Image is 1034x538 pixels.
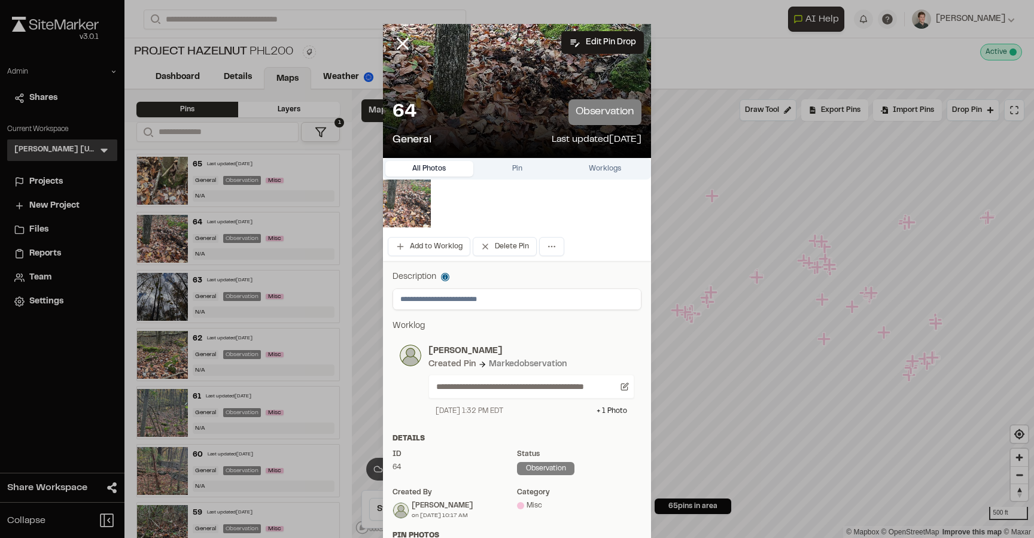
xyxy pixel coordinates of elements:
p: Description [393,270,641,284]
div: ID [393,449,517,460]
div: [PERSON_NAME] [412,500,473,511]
button: Add to Worklog [388,237,470,256]
div: Created Pin [428,358,476,371]
p: 64 [393,101,416,124]
div: Created by [393,487,517,498]
button: All Photos [385,161,473,177]
div: Marked observation [489,358,567,371]
p: [PERSON_NAME] [428,345,634,358]
img: photo [400,345,421,366]
div: + 1 Photo [597,406,627,417]
div: Status [517,449,641,460]
div: Misc [517,500,641,511]
p: Last updated [DATE] [552,132,641,148]
div: [DATE] 1:32 PM EDT [436,406,503,417]
div: Details [393,433,641,444]
button: Worklogs [561,161,649,177]
div: 64 [393,462,517,473]
div: on [DATE] 10:17 AM [412,511,473,520]
div: observation [517,462,574,475]
div: category [517,487,641,498]
p: observation [568,99,641,125]
p: General [393,132,431,148]
button: Delete Pin [473,237,537,256]
p: Worklog [393,320,641,333]
button: Pin [473,161,561,177]
img: Bill Moldovan [393,503,409,518]
img: file [383,180,431,227]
